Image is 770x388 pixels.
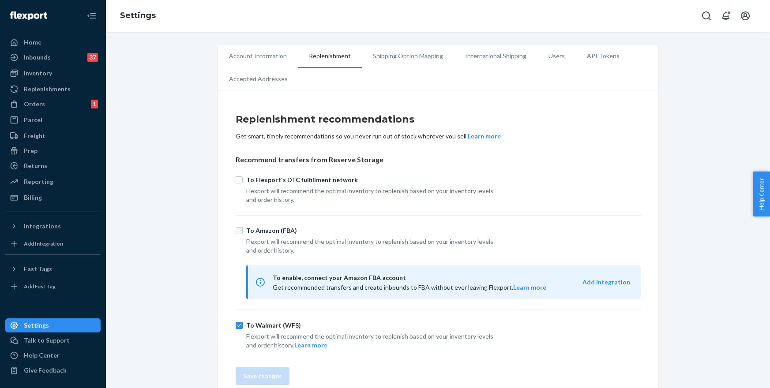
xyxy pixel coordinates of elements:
div: Orders [24,100,45,108]
a: Prep [5,144,101,158]
div: Billing [24,193,42,202]
input: To Amazon (FBA) [236,227,243,234]
button: Learn more [294,341,327,350]
div: Add Integration [24,240,63,247]
ol: breadcrumbs [113,3,163,29]
div: Reporting [24,177,53,186]
div: Add Fast Tag [24,283,56,290]
a: Settings [120,11,156,20]
div: Prep [24,146,38,155]
button: Open Search Box [698,7,715,25]
button: Close Navigation [83,7,101,25]
li: Shipping Option Mapping [362,45,454,67]
div: Inbounds [24,53,51,62]
li: Accepted Addresses [218,68,299,90]
input: To Flexport's DTC fulfillment network [236,176,243,183]
li: Users [537,45,576,67]
a: Add Fast Tag [5,280,101,294]
input: To Walmart (WFS) [236,322,243,329]
button: Help Center [753,172,770,216]
div: Replenishments [24,85,71,93]
a: Billing [5,190,101,205]
button: Integrations [5,219,101,233]
a: Add integration [582,278,630,286]
a: Returns [5,159,101,173]
a: Inbounds37 [5,50,101,64]
button: Fast Tags [5,262,101,276]
h1: Replenishment recommendations [236,112,641,127]
div: Returns [24,161,47,170]
div: Give Feedback [24,366,67,375]
a: Help Center [5,348,101,362]
div: 1 [91,100,98,108]
button: Learn more [513,283,546,292]
li: International Shipping [454,45,537,67]
div: 37 [87,53,98,62]
a: Inventory [5,66,101,80]
a: Parcel [5,113,101,127]
p: Flexport will recommend the optimal inventory to replenish based on your inventory levels and ord... [246,187,493,204]
button: Save changes [236,367,289,385]
a: Reporting [5,175,101,189]
div: Freight [24,131,45,140]
span: To enable, connect your Amazon FBA account [273,272,582,283]
p: Flexport will recommend the optimal inventory to replenish based on your inventory levels and ord... [246,332,493,350]
a: Replenishments [5,82,101,96]
span: Get recommended transfers and create inbounds to FBA without ever leaving Flexport. [273,284,546,291]
div: Settings [24,321,49,330]
button: Open notifications [717,7,735,25]
p: Recommend transfers from Reserve Storage [236,155,641,165]
button: Learn more [468,132,501,141]
a: Home [5,35,101,49]
div: Get smart, timely recommendations so you never run out of stock wherever you sell. [236,132,641,148]
li: API Tokens [576,45,631,67]
a: Add Integration [5,237,101,251]
span: To Walmart (WFS) [246,321,641,330]
div: Fast Tags [24,265,52,273]
iframe: Opens a widget where you can chat to one of our agents [713,362,761,384]
div: Home [24,38,41,47]
div: Inventory [24,69,52,78]
span: To Amazon (FBA) [246,226,641,235]
button: Give Feedback [5,363,101,377]
li: Replenishment [298,45,362,68]
img: Flexport logo [10,11,47,20]
div: Talk to Support [24,336,70,345]
p: Flexport will recommend the optimal inventory to replenish based on your inventory levels and ord... [246,237,493,255]
button: Talk to Support [5,333,101,347]
div: Parcel [24,116,42,124]
a: Orders1 [5,97,101,111]
a: Freight [5,129,101,143]
a: Settings [5,318,101,332]
span: To Flexport's DTC fulfillment network [246,175,641,184]
button: Open account menu [736,7,754,25]
div: Integrations [24,222,61,231]
div: Help Center [24,351,60,360]
li: Account Information [218,45,298,67]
